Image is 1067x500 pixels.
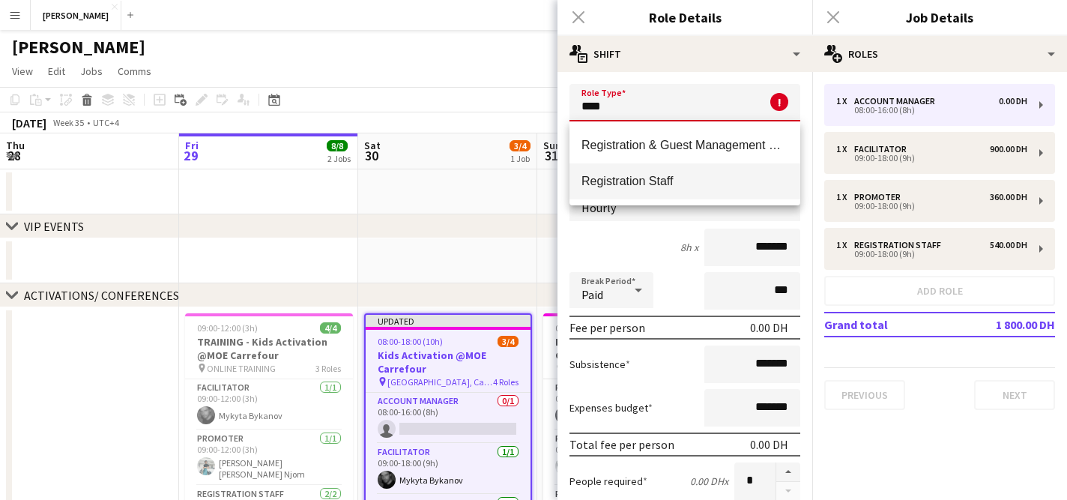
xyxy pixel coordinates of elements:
[836,192,854,202] div: 1 x
[185,379,353,430] app-card-role: Facilitator1/109:00-12:00 (3h)Mykyta Bykanov
[4,147,25,164] span: 28
[12,36,145,58] h1: [PERSON_NAME]
[387,376,493,388] span: [GEOGRAPHIC_DATA], Carrefour
[581,174,788,188] span: Registration Staff
[543,430,711,486] app-card-role: Promoter1/109:00-18:00 (9h)[PERSON_NAME] [PERSON_NAME] Njom
[80,64,103,78] span: Jobs
[824,313,961,337] td: Grand total
[93,117,119,128] div: UTC+4
[24,219,84,234] div: VIP EVENTS
[327,140,348,151] span: 8/8
[366,444,531,495] app-card-role: Facilitator1/109:00-18:00 (9h)Mykyta Bykanov
[118,64,151,78] span: Comms
[366,349,531,376] h3: Kids Activation @MOE Carrefour
[836,144,854,154] div: 1 x
[750,437,788,452] div: 0.00 DH
[49,117,87,128] span: Week 35
[854,144,913,154] div: Facilitator
[366,393,531,444] app-card-role: Account Manager0/108:00-16:00 (8h)
[24,288,179,303] div: ACTIVATIONS/ CONFERENCES
[197,322,258,334] span: 09:00-12:00 (3h)
[185,139,199,152] span: Fri
[543,335,711,362] h3: Kids Activation @MOE Carrefour
[378,336,443,347] span: 08:00-18:00 (10h)
[836,154,1027,162] div: 09:00-18:00 (9h)
[42,61,71,81] a: Edit
[581,138,788,152] span: Registration & Guest Management Coordinator
[320,322,341,334] span: 4/4
[498,336,519,347] span: 3/4
[836,202,1027,210] div: 09:00-18:00 (9h)
[362,147,381,164] span: 30
[836,106,1027,114] div: 08:00-16:00 (8h)
[569,358,630,371] label: Subsistence
[48,64,65,78] span: Edit
[854,96,941,106] div: Account Manager
[836,96,854,106] div: 1 x
[315,363,341,374] span: 3 Roles
[690,475,728,488] div: 0.00 DH x
[581,200,616,215] span: Hourly
[207,363,276,374] span: ONLINE TRAINING
[541,147,561,164] span: 31
[569,401,653,415] label: Expenses budget
[990,240,1027,250] div: 540.00 DH
[510,153,530,164] div: 1 Job
[557,36,812,72] div: Shift
[185,335,353,362] h3: TRAINING - Kids Activation @MOE Carrefour
[990,192,1027,202] div: 360.00 DH
[854,192,907,202] div: Promoter
[854,240,947,250] div: Registration Staff
[836,250,1027,258] div: 09:00-18:00 (9h)
[555,322,616,334] span: 09:00-18:00 (9h)
[569,320,645,335] div: Fee per person
[327,153,351,164] div: 2 Jobs
[12,64,33,78] span: View
[999,96,1027,106] div: 0.00 DH
[493,376,519,388] span: 4 Roles
[364,139,381,152] span: Sat
[543,139,561,152] span: Sun
[569,475,647,488] label: People required
[680,241,698,254] div: 8h x
[812,36,1067,72] div: Roles
[990,144,1027,154] div: 900.00 DH
[366,315,531,327] div: Updated
[183,147,199,164] span: 29
[185,430,353,486] app-card-role: Promoter1/109:00-12:00 (3h)[PERSON_NAME] [PERSON_NAME] Njom
[557,7,812,27] h3: Role Details
[581,287,603,302] span: Paid
[750,320,788,335] div: 0.00 DH
[569,437,674,452] div: Total fee per person
[12,115,46,130] div: [DATE]
[6,139,25,152] span: Thu
[961,313,1055,337] td: 1 800.00 DH
[836,240,854,250] div: 1 x
[812,7,1067,27] h3: Job Details
[112,61,157,81] a: Comms
[74,61,109,81] a: Jobs
[6,61,39,81] a: View
[31,1,121,30] button: [PERSON_NAME]
[510,140,531,151] span: 3/4
[543,379,711,430] app-card-role: Facilitator1/109:00-18:00 (9h)Mykyta Bykanov
[776,463,800,482] button: Increase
